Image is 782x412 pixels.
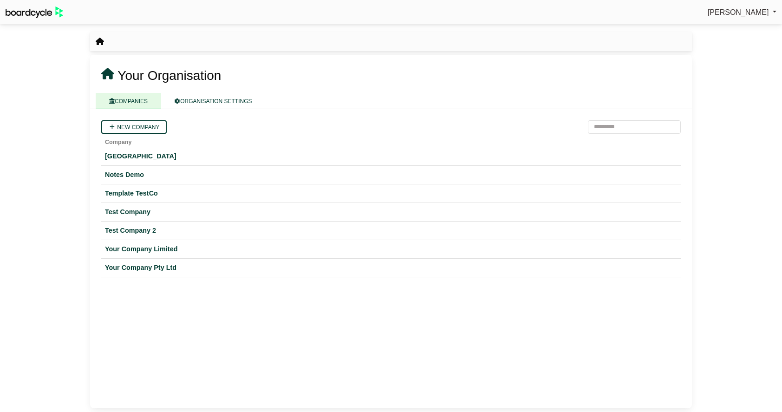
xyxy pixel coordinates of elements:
nav: breadcrumb [96,36,104,48]
th: Company [101,134,681,147]
a: [PERSON_NAME] [708,7,776,19]
a: Your Company Pty Ltd [105,262,677,273]
a: Test Company 2 [105,225,677,236]
a: Notes Demo [105,170,677,180]
a: COMPANIES [96,93,161,109]
a: [GEOGRAPHIC_DATA] [105,151,677,162]
img: BoardcycleBlackGreen-aaafeed430059cb809a45853b8cf6d952af9d84e6e89e1f1685b34bfd5cb7d64.svg [6,7,63,18]
a: New company [101,120,167,134]
span: [PERSON_NAME] [708,8,769,16]
a: Template TestCo [105,188,677,199]
span: Your Organisation [117,68,221,83]
a: Test Company [105,207,677,217]
a: Your Company Limited [105,244,677,255]
a: ORGANISATION SETTINGS [161,93,265,109]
